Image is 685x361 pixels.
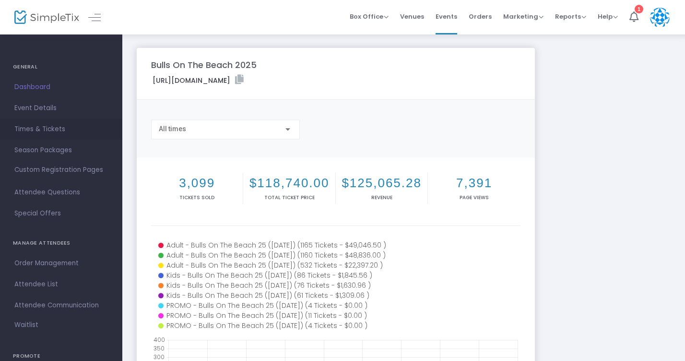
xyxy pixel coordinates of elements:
p: Revenue [338,194,425,201]
span: Waitlist [14,320,38,330]
span: Event Details [14,102,108,114]
span: Season Packages [14,144,108,157]
p: Page Views [430,194,518,201]
span: Attendee Questions [14,186,108,199]
text: 350 [154,344,165,352]
span: Custom Registration Pages [14,165,103,175]
span: Venues [400,4,424,29]
span: Marketing [503,12,543,21]
span: Help [598,12,618,21]
p: Tickets sold [153,194,241,201]
m-panel-title: Bulls On The Beach 2025 [151,58,257,71]
span: Box Office [350,12,389,21]
span: All times [159,125,186,133]
h2: $125,065.28 [338,176,425,191]
p: Total Ticket Price [245,194,333,201]
text: 300 [154,353,165,361]
h4: MANAGE ATTENDEES [13,234,109,253]
span: Special Offers [14,207,108,220]
label: [URL][DOMAIN_NAME] [153,75,244,86]
span: Events [436,4,457,29]
span: Attendee List [14,278,108,291]
h2: 7,391 [430,176,518,191]
span: Reports [555,12,586,21]
h4: GENERAL [13,57,109,77]
span: Times & Tickets [14,123,108,135]
text: 400 [154,336,165,344]
span: Attendee Communication [14,299,108,312]
span: Orders [469,4,492,29]
div: 1 [635,5,643,13]
h2: $118,740.00 [245,176,333,191]
h2: 3,099 [153,176,241,191]
span: Order Management [14,257,108,270]
span: Dashboard [14,81,108,93]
